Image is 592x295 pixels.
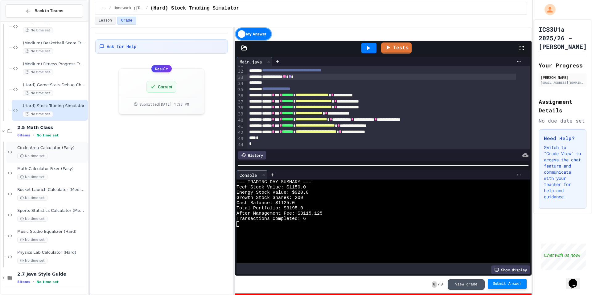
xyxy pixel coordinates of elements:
span: No time set [17,195,47,201]
div: Console [236,172,260,178]
span: No time set [17,174,47,180]
span: Growth Stock Shares: 200 [236,195,303,200]
span: No time set [36,133,59,137]
div: Result [151,65,172,72]
span: 2.5 Math Class [17,125,87,130]
iframe: chat widget [566,270,586,289]
button: Lesson [95,17,116,25]
div: No due date set [539,117,586,124]
div: 39 [236,111,244,117]
span: No time set [17,258,47,264]
span: Back to Teams [35,8,63,14]
span: No time set [36,280,59,284]
span: No time set [23,48,53,54]
div: Show display [491,265,530,274]
p: Switch to "Grade View" to access the chat feature and communicate with your teacher for help and ... [544,144,581,200]
div: Main.java [236,59,265,65]
span: (Hard) Stock Trading Simulator [23,103,87,109]
span: No time set [17,216,47,222]
span: • [33,279,34,284]
div: 36 [236,93,244,99]
div: 34 [236,81,244,87]
a: Tests [381,42,412,54]
div: 44 [236,142,244,148]
div: 38 [236,105,244,111]
div: My Account [538,2,557,17]
span: 0 [441,282,443,287]
span: Physics Lab Calculator (Hard) [17,250,87,255]
span: Cash Balance: $1125.0 [236,200,295,206]
span: No time set [17,153,47,159]
span: / [438,282,440,287]
span: Transactions Completed: 6 [236,216,306,221]
span: Energy Stock Value: $920.0 [236,190,309,195]
span: • [33,133,34,138]
iframe: chat widget [541,244,586,270]
span: (Medium) Fitness Progress Tracker [23,62,87,67]
span: Music Studio Equalizer (Hard) [17,229,87,234]
span: / [146,6,148,11]
button: Grade [117,17,136,25]
span: Homework (Sept 23rd) [114,6,143,11]
span: No time set [23,90,53,96]
span: (Hard) Game Stats Debug Challenge [23,83,87,88]
h2: Assignment Details [539,97,586,115]
h1: ICS3U1a 2025/26 - [PERSON_NAME] [539,25,587,51]
div: Console [236,170,268,180]
div: 35 [236,87,244,93]
span: 2.7 Java Style Guide [17,271,87,277]
button: Submit Answer [488,279,527,289]
span: Circle Area Calculator (Easy) [17,145,87,151]
h2: Your Progress [539,61,586,70]
span: After Management Fee: $3115.125 [236,211,323,216]
span: Correct [158,84,172,90]
span: No time set [23,111,53,117]
span: ... [100,6,107,11]
span: No time set [17,237,47,243]
span: 0 [432,281,437,288]
span: Rocket Launch Calculator (Medium) [17,187,87,192]
div: 33 [236,75,244,81]
span: === TRADING DAY SUMMARY === [236,180,311,185]
div: History [238,151,266,160]
span: Total Portfolio: $3195.0 [236,206,303,211]
span: / [109,6,111,11]
span: (Medium) Basketball Score Tracker [23,41,87,46]
div: 37 [236,99,244,105]
span: Submitted [DATE] 1:38 PM [139,102,189,107]
span: 5 items [17,280,30,284]
div: [PERSON_NAME] [541,75,585,80]
span: Sports Statistics Calculator (Medium) [17,208,87,213]
div: 41 [236,123,244,130]
span: Submit Answer [493,281,522,286]
div: [EMAIL_ADDRESS][DOMAIN_NAME] [541,80,585,85]
span: Tech Stock Value: $1150.0 [236,185,306,190]
button: Back to Teams [6,4,83,18]
span: 6 items [17,133,30,137]
div: 42 [236,130,244,136]
div: 32 [236,68,244,75]
button: View grade [448,279,485,290]
div: Main.java [236,57,273,66]
div: 40 [236,117,244,123]
span: Math Calculator Fixer (Easy) [17,166,87,172]
span: No time set [23,69,53,75]
div: 43 [236,136,244,142]
span: (Hard) Stock Trading Simulator [150,5,239,12]
span: No time set [23,27,53,33]
h3: Need Help? [544,135,581,142]
span: Ask for Help [107,43,136,50]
